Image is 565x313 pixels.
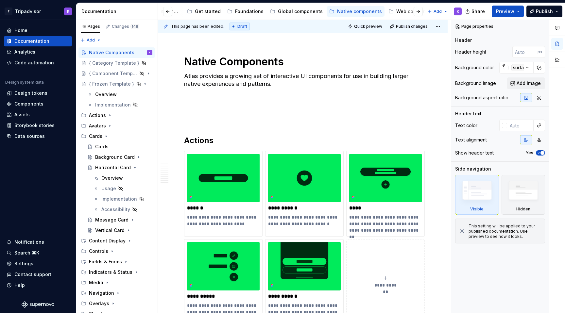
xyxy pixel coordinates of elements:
[95,227,125,234] div: Vertical Card
[526,150,533,156] label: Yes
[78,58,155,68] a: { Category Template }
[4,258,72,269] a: Settings
[78,298,155,309] div: Overlays
[14,239,44,245] div: Notifications
[89,70,137,77] div: { Component Template }
[78,246,155,256] div: Controls
[89,133,102,140] div: Cards
[89,49,134,56] div: Native Components
[116,5,378,18] div: Page tree
[14,59,54,66] div: Code automation
[469,223,541,239] div: This setting will be applied to your published documentation. Use preview to see how it looks.
[91,183,155,194] a: Usage
[507,120,534,131] input: Auto
[455,137,487,143] div: Text alignment
[4,47,72,57] a: Analytics
[89,258,122,265] div: Fields & Forms
[14,111,30,118] div: Assets
[536,8,553,15] span: Publish
[101,196,137,202] div: Implementation
[85,215,155,225] a: Message Card
[455,64,494,71] div: Background color
[267,6,325,17] a: Global components
[14,133,45,140] div: Data sources
[4,280,72,290] button: Help
[89,238,126,244] div: Content Display
[278,8,323,15] div: Global components
[101,185,116,192] div: Usage
[78,256,155,267] div: Fields & Forms
[4,99,72,109] a: Components
[237,24,247,29] span: Draft
[499,62,534,74] button: surface
[396,24,428,29] span: Publish changes
[184,135,421,146] h2: Actions
[78,131,155,141] div: Cards
[502,175,545,215] div: Hidden
[89,60,139,66] div: { Category Template }
[511,64,531,71] div: surface
[87,38,95,43] span: Add
[268,242,341,290] img: 4b2191ea-09cd-4113-a219-93341bba3475.png
[14,260,33,267] div: Settings
[78,277,155,288] div: Media
[4,131,72,141] a: Data sources
[455,175,499,215] div: Visible
[4,248,72,258] button: Search ⌘K
[470,206,484,212] div: Visible
[354,24,382,29] span: Quick preview
[81,24,100,29] div: Pages
[78,47,155,58] a: Native ComponentsK
[512,46,538,58] input: Auto
[455,122,477,129] div: Text color
[95,217,128,223] div: Message Card
[4,25,72,36] a: Home
[89,300,109,307] div: Overlays
[455,110,482,117] div: Header text
[526,6,562,17] button: Publish
[101,175,123,181] div: Overview
[78,36,103,45] button: Add
[455,49,486,55] div: Header height
[22,301,54,308] svg: Supernova Logo
[4,36,72,46] a: Documentation
[85,162,155,173] a: Horizontal Card
[386,6,439,17] a: Web components
[268,154,341,202] img: c97a04c5-16cb-46ef-995c-a754d43d6c53.png
[89,290,114,296] div: Navigation
[195,8,221,15] div: Get started
[78,267,155,277] div: Indicators & Status
[91,194,155,204] a: Implementation
[4,120,72,131] a: Storybook stories
[235,8,264,15] div: Foundations
[67,9,69,14] div: K
[112,24,139,29] div: Changes
[95,164,131,171] div: Horizontal Card
[471,8,485,15] span: Share
[538,49,542,55] p: px
[492,6,524,17] button: Preview
[81,8,155,15] div: Documentation
[85,141,155,152] a: Cards
[15,8,41,15] div: Tripadvisor
[5,8,12,15] div: T
[225,6,266,17] a: Foundations
[78,79,155,89] a: { Frozen Template }
[516,206,530,212] div: Hidden
[89,248,108,255] div: Controls
[149,49,151,56] div: K
[14,49,35,55] div: Analytics
[89,112,106,119] div: Actions
[101,206,130,213] div: Accessibility
[85,89,155,100] a: Overview
[89,279,103,286] div: Media
[14,27,27,34] div: Home
[91,204,155,215] a: Accessibility
[517,80,541,87] span: Add image
[95,91,117,98] div: Overview
[95,154,135,160] div: Background Card
[85,152,155,162] a: Background Card
[187,242,260,290] img: 9edfada5-1e33-4d4b-9f6f-74e8b510e220.png
[171,24,224,29] span: This page has been edited.
[78,236,155,246] div: Content Display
